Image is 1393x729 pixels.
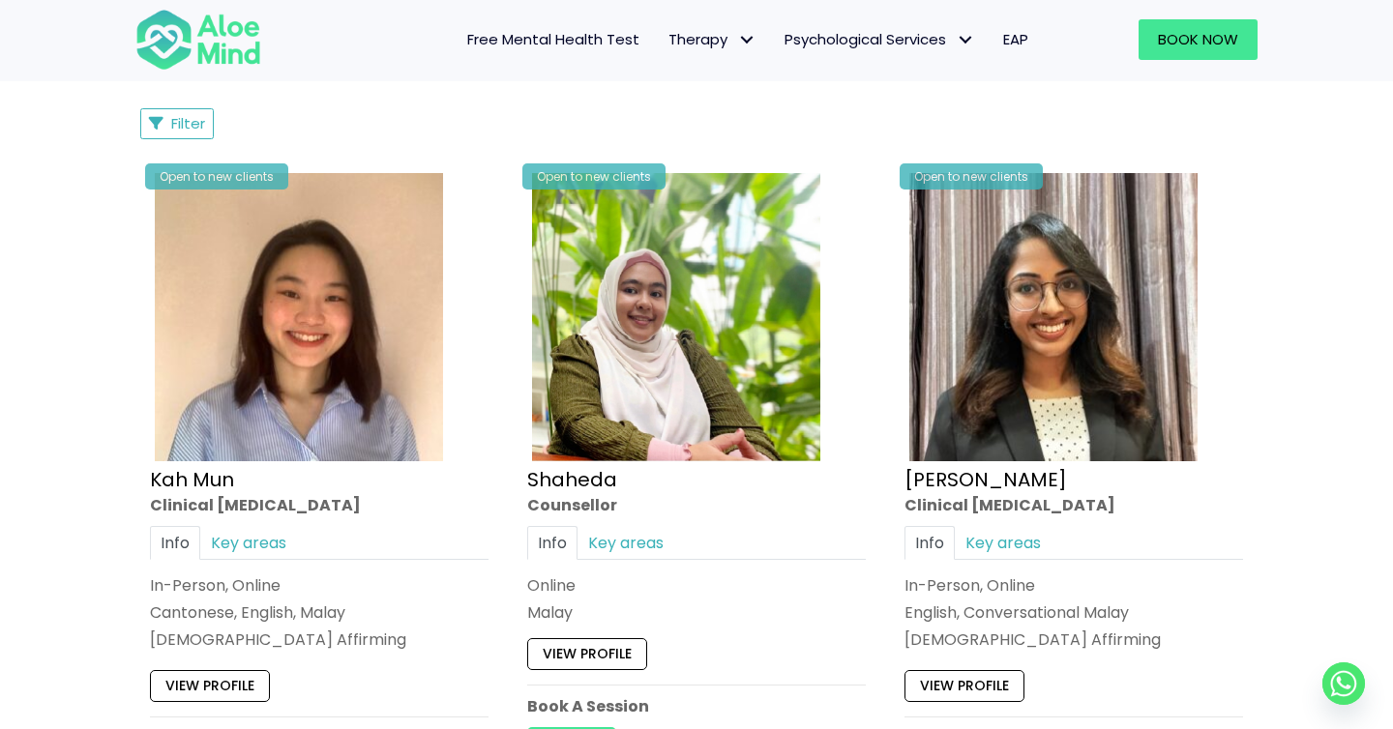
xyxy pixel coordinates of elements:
a: Key areas [578,526,674,560]
span: Book Now [1158,29,1238,49]
img: Shaheda Counsellor [532,173,820,461]
a: View profile [904,670,1024,701]
button: Filter Listings [140,108,214,139]
span: Filter [171,113,205,133]
p: Book A Session [527,694,866,716]
a: Whatsapp [1322,662,1365,705]
div: Open to new clients [145,163,288,190]
img: croped-Anita_Profile-photo-300×300 [909,173,1198,461]
a: Info [904,526,955,560]
div: Open to new clients [522,163,666,190]
p: Malay [527,601,866,624]
a: Kah Mun [150,465,234,492]
a: Free Mental Health Test [453,19,654,60]
img: Aloe mind Logo [135,8,261,72]
div: Clinical [MEDICAL_DATA] [150,493,489,515]
img: Kah Mun-profile-crop-300×300 [155,173,443,461]
div: In-Person, Online [150,574,489,597]
a: Psychological ServicesPsychological Services: submenu [770,19,989,60]
div: Online [527,574,866,597]
div: Open to new clients [900,163,1043,190]
div: In-Person, Online [904,574,1243,597]
a: Shaheda [527,465,617,492]
a: View profile [150,670,270,701]
span: Psychological Services [785,29,974,49]
div: Counsellor [527,493,866,515]
span: Therapy [668,29,756,49]
span: Therapy: submenu [732,26,760,54]
a: Key areas [200,526,297,560]
div: Clinical [MEDICAL_DATA] [904,493,1243,515]
span: EAP [1003,29,1028,49]
nav: Menu [286,19,1043,60]
a: [PERSON_NAME] [904,465,1067,492]
a: Info [527,526,578,560]
span: Psychological Services: submenu [951,26,979,54]
a: Info [150,526,200,560]
div: [DEMOGRAPHIC_DATA] Affirming [904,628,1243,651]
a: TherapyTherapy: submenu [654,19,770,60]
a: Book Now [1139,19,1258,60]
span: Free Mental Health Test [467,29,639,49]
div: [DEMOGRAPHIC_DATA] Affirming [150,628,489,651]
p: English, Conversational Malay [904,601,1243,624]
a: EAP [989,19,1043,60]
p: Cantonese, English, Malay [150,601,489,624]
a: View profile [527,638,647,669]
a: Key areas [955,526,1052,560]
